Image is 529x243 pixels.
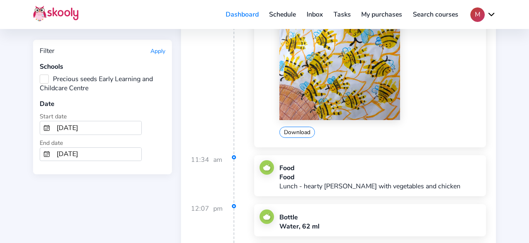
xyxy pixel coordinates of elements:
a: Dashboard [220,8,264,21]
a: Inbox [301,8,328,21]
ion-icon: calendar outline [43,125,50,131]
div: Schools [40,62,165,71]
button: Apply [150,47,165,55]
button: calendar outline [40,148,53,161]
ion-icon: calendar outline [43,151,50,157]
button: Download [279,127,315,138]
div: Date [40,99,165,108]
a: My purchases [356,8,407,21]
p: Lunch - hearty [PERSON_NAME] with vegetables and chicken [279,182,460,191]
div: Filter [40,46,55,55]
div: 12:07 [191,204,234,243]
div: Bottle [279,213,319,222]
a: Search courses [407,8,464,21]
a: Schedule [264,8,302,21]
button: Mchevron down outline [470,7,496,22]
span: Start date [40,112,67,120]
input: From Date [53,121,141,135]
div: Food [279,173,460,182]
span: End date [40,139,63,147]
div: Food [279,164,460,173]
div: am [213,155,222,203]
img: food.jpg [260,209,274,224]
img: Skooly [33,5,79,22]
a: Tasks [328,8,356,21]
div: pm [213,204,223,243]
div: 11:34 [191,155,234,203]
button: calendar outline [40,121,53,135]
input: To Date [53,148,141,161]
label: Precious seeds Early Learning and Childcare Centre [40,75,153,93]
img: food.jpg [260,160,274,175]
div: Water, 62 ml [279,222,319,231]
